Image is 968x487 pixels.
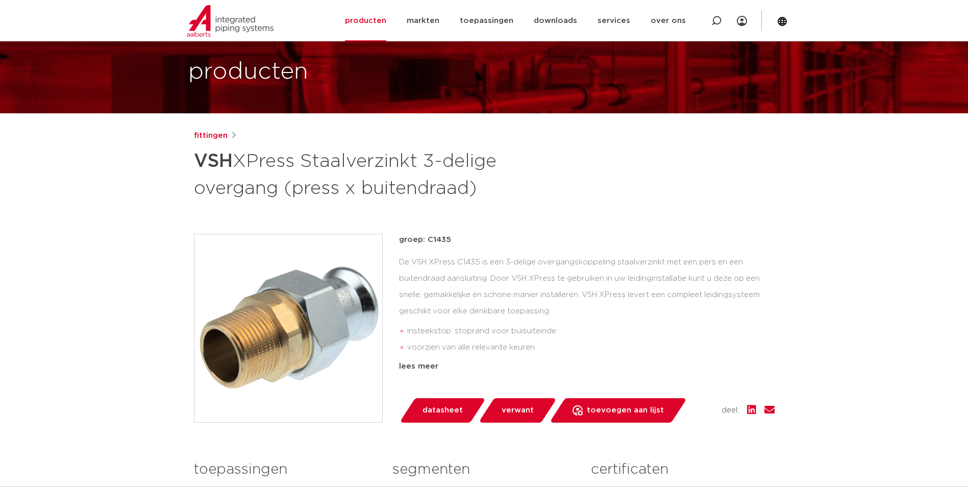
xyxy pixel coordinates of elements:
[194,152,233,171] strong: VSH
[407,356,775,372] li: Leak Before Pressed-functie
[407,323,775,339] li: insteekstop: stoprand voor buisuiteinde
[591,459,774,480] h3: certificaten
[194,130,228,142] a: fittingen
[188,56,308,88] h1: producten
[194,146,577,201] h1: XPress Staalverzinkt 3-delige overgang (press x buitendraad)
[194,234,382,422] img: Product Image for VSH XPress Staalverzinkt 3-delige overgang (press x buitendraad)
[502,402,534,419] span: verwant
[399,360,775,373] div: lees meer
[478,398,557,423] a: verwant
[407,339,775,356] li: voorzien van alle relevante keuren
[399,398,486,423] a: datasheet
[194,459,377,480] h3: toepassingen
[722,404,739,417] span: deel:
[392,459,576,480] h3: segmenten
[587,402,664,419] span: toevoegen aan lijst
[399,234,775,246] p: groep: C1435
[423,402,463,419] span: datasheet
[399,254,775,356] div: De VSH XPress C1435 is een 3-delige overgangskoppeling staalverzinkt met een pers en een buitendr...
